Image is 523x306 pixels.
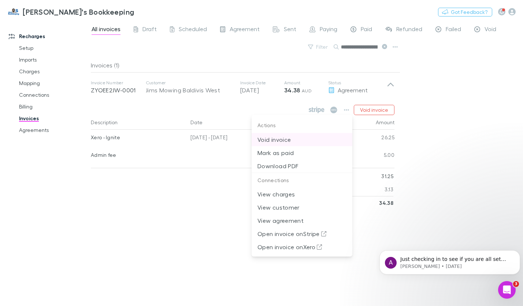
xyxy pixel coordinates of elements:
[257,190,346,199] p: View charges
[257,162,346,170] p: Download PDF
[252,173,352,188] p: Connections
[252,190,352,197] a: View charges
[252,201,352,214] li: View customer
[257,203,346,212] p: View customer
[257,135,346,144] p: Void invoice
[252,243,352,250] a: Open invoice onXero
[252,188,352,201] li: View charges
[252,203,352,210] a: View customer
[252,240,352,254] li: Open invoice onXero
[257,148,346,157] p: Mark as paid
[377,235,523,286] iframe: Intercom notifications message
[513,281,519,287] span: 3
[257,243,346,251] p: Open invoice on Xero
[252,227,352,240] li: Open invoice onStripe
[252,133,352,146] li: Void invoice
[252,146,352,159] li: Mark as paid
[252,229,352,236] a: Open invoice onStripe
[252,118,352,133] p: Actions
[257,216,346,225] p: View agreement
[252,159,352,173] li: Download PDF
[257,229,346,238] p: Open invoice on Stripe
[252,216,352,223] a: View agreement
[498,281,516,299] iframe: Intercom live chat
[252,214,352,227] li: View agreement
[252,161,352,168] a: Download PDF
